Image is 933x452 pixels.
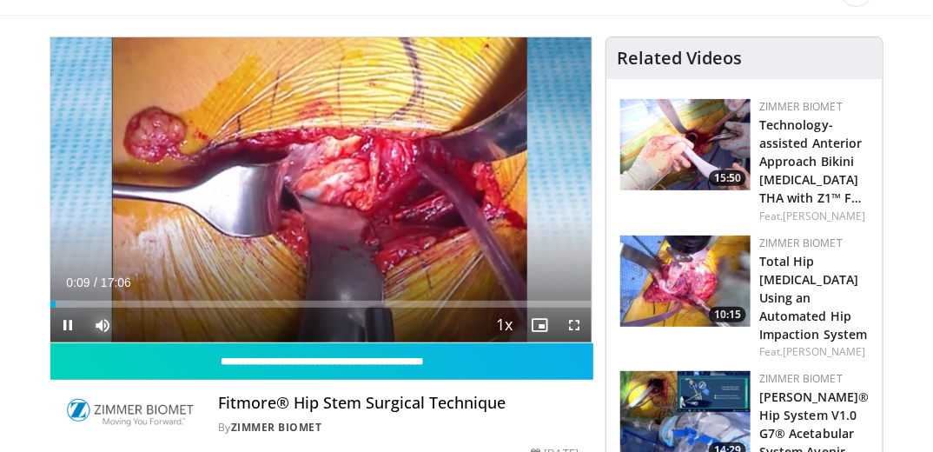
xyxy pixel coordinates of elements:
a: Zimmer Biomet [759,99,843,114]
a: 10:15 [620,236,751,327]
button: Pause [50,308,85,342]
a: Total Hip [MEDICAL_DATA] Using an Automated Hip Impaction System [759,253,868,342]
button: Mute [85,308,120,342]
a: Zimmer Biomet [759,371,843,386]
button: Playback Rate [487,308,522,342]
span: / [94,276,97,289]
span: 17:06 [101,276,131,289]
div: Progress Bar [50,301,592,308]
video-js: Video Player [50,37,592,342]
div: Feat. [759,209,869,224]
a: Zimmer Biomet [759,236,843,250]
img: 896f6787-b5f3-455d-928f-da3bb3055a34.png.150x105_q85_crop-smart_upscale.png [620,99,751,190]
h4: Fitmore® Hip Stem Surgical Technique [218,394,579,413]
span: 10:15 [709,307,746,322]
button: Enable picture-in-picture mode [522,308,557,342]
h4: Related Videos [617,48,742,69]
span: 0:09 [66,276,89,289]
a: [PERSON_NAME] [783,344,865,359]
span: 15:50 [709,170,746,186]
img: fb3500a4-4dd2-4f5c-8a81-f8678b3ae64e.150x105_q85_crop-smart_upscale.jpg [620,236,751,327]
div: By [218,420,579,435]
img: Zimmer Biomet [63,394,197,435]
div: Feat. [759,344,869,360]
a: [PERSON_NAME] [783,209,865,223]
a: Technology-assisted Anterior Approach Bikini [MEDICAL_DATA] THA with Z1™ F… [759,116,863,206]
a: Zimmer Biomet [231,420,322,435]
a: 15:50 [620,99,751,190]
button: Fullscreen [557,308,592,342]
